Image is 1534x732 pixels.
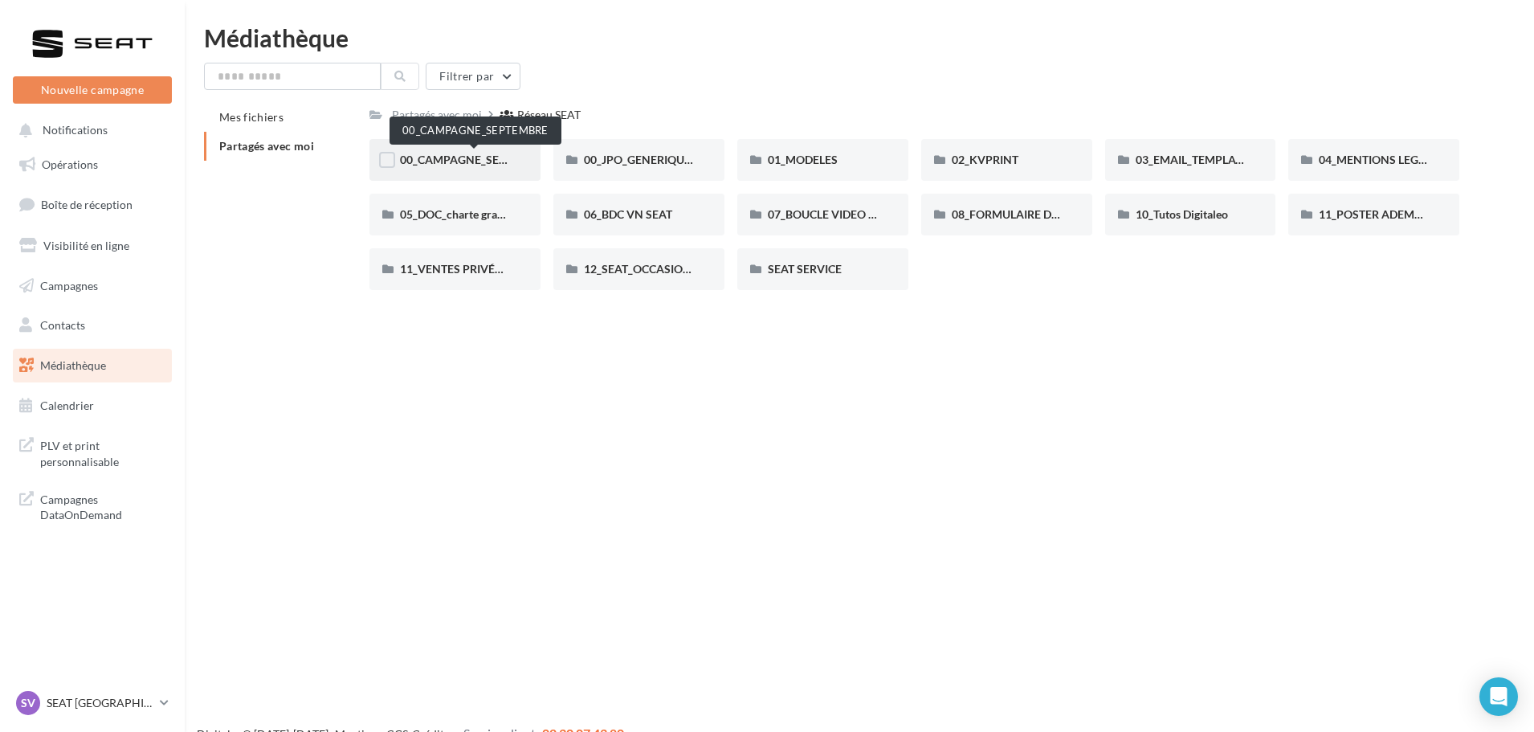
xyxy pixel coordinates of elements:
span: 07_BOUCLE VIDEO ECRAN SHOWROOM [768,207,980,221]
span: Visibilité en ligne [43,239,129,252]
a: Contacts [10,309,175,342]
a: SV SEAT [GEOGRAPHIC_DATA] [13,688,172,718]
span: Notifications [43,124,108,137]
div: Partagés avec moi [392,107,482,123]
div: Réseau SEAT [517,107,581,123]
a: PLV et print personnalisable [10,428,175,476]
span: 11_POSTER ADEME SEAT [1319,207,1450,221]
span: SV [21,695,35,711]
span: Contacts [40,318,85,332]
a: Visibilité en ligne [10,229,175,263]
a: Médiathèque [10,349,175,382]
span: Mes fichiers [219,110,284,124]
span: Calendrier [40,399,94,412]
span: Campagnes [40,278,98,292]
span: Opérations [42,157,98,171]
span: 00_JPO_GENERIQUE IBIZA ARONA [584,153,765,166]
a: Calendrier [10,389,175,423]
span: 11_VENTES PRIVÉES SEAT [400,262,536,276]
span: 10_Tutos Digitaleo [1136,207,1228,221]
div: Open Intercom Messenger [1479,677,1518,716]
span: 00_CAMPAGNE_SEPTEMBRE [400,153,550,166]
button: Nouvelle campagne [13,76,172,104]
span: 06_BDC VN SEAT [584,207,672,221]
div: Médiathèque [204,26,1515,50]
p: SEAT [GEOGRAPHIC_DATA] [47,695,153,711]
span: Campagnes DataOnDemand [40,489,165,523]
span: PLV et print personnalisable [40,435,165,469]
span: 05_DOC_charte graphique + Guidelines [400,207,596,221]
span: Partagés avec moi [219,139,314,153]
a: Opérations [10,148,175,182]
span: 04_MENTIONS LEGALES OFFRES PRESSE [1319,153,1532,166]
span: 01_MODELES [768,153,838,166]
span: 08_FORMULAIRE DE DEMANDE CRÉATIVE [952,207,1171,221]
a: Campagnes [10,269,175,303]
span: 02_KVPRINT [952,153,1018,166]
span: Médiathèque [40,358,106,372]
span: 12_SEAT_OCCASIONS_GARANTIES [584,262,765,276]
a: Campagnes DataOnDemand [10,482,175,530]
div: 00_CAMPAGNE_SEPTEMBRE [390,117,561,145]
a: Boîte de réception [10,187,175,222]
span: SEAT SERVICE [768,262,842,276]
span: Boîte de réception [41,198,133,211]
button: Filtrer par [426,63,520,90]
span: 03_EMAIL_TEMPLATE HTML SEAT [1136,153,1311,166]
